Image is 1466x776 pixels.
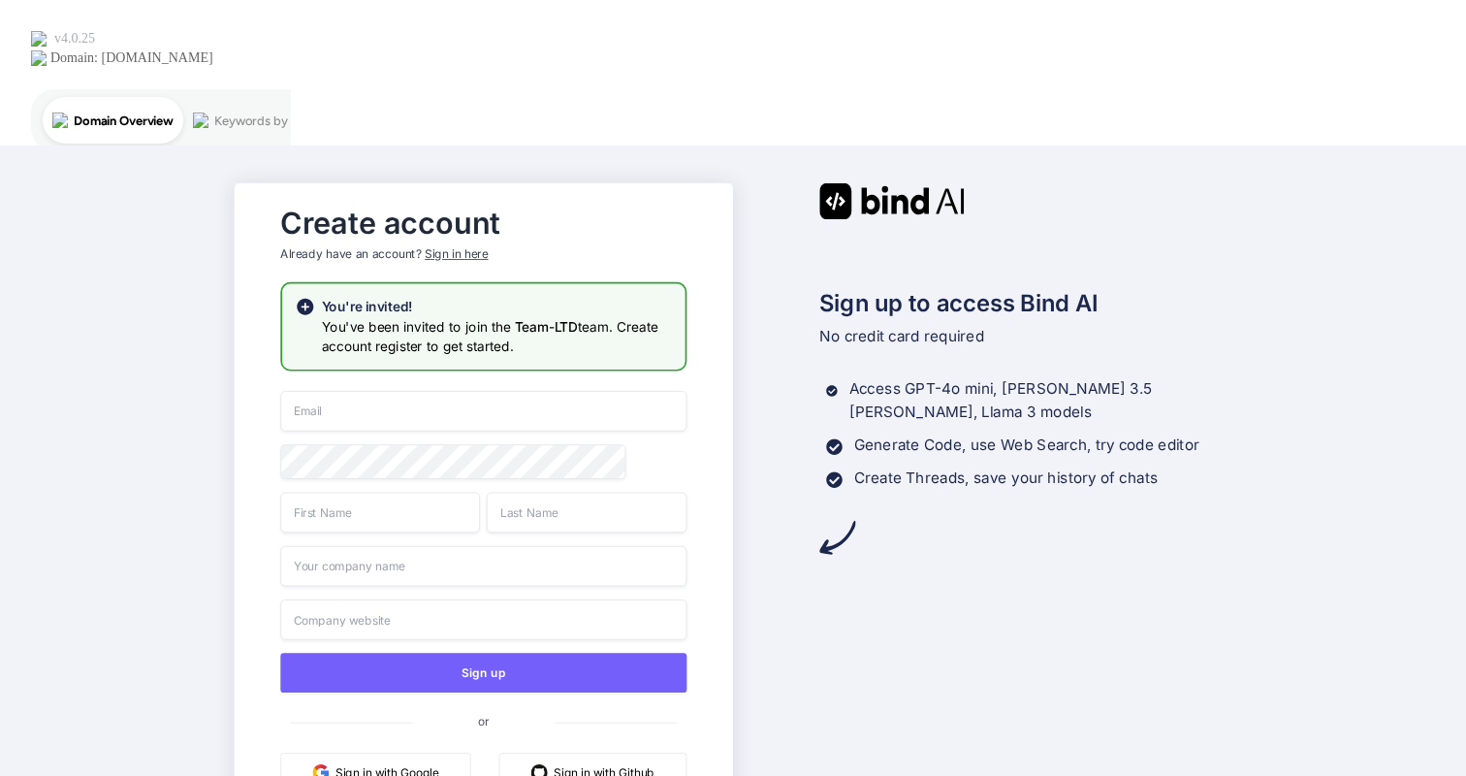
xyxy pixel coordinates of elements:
span: Team-LTD [515,318,578,335]
h2: You're invited! [322,297,672,316]
div: Keywords by Traffic [214,114,327,127]
input: Your company name [281,545,687,586]
input: Email [281,391,687,432]
img: logo_orange.svg [31,31,47,47]
img: tab_keywords_by_traffic_grey.svg [193,113,208,128]
div: Sign in here [425,245,488,262]
p: Create Threads, save your history of chats [854,467,1159,490]
h2: Sign up to access Bind AI [819,285,1231,320]
p: Already have an account? [281,245,687,262]
input: Company website [281,598,687,639]
button: Sign up [281,653,687,693]
span: or [412,700,555,741]
div: v 4.0.25 [54,31,95,47]
p: Access GPT-4o mini, [PERSON_NAME] 3.5 [PERSON_NAME], Llama 3 models [849,377,1231,424]
div: Domain: [DOMAIN_NAME] [50,50,213,66]
img: arrow [819,519,855,555]
img: website_grey.svg [31,50,47,66]
input: First Name [281,492,481,533]
img: Bind AI logo [819,182,965,218]
img: tab_domain_overview_orange.svg [52,113,68,128]
h3: You've been invited to join the team. Create account register to get started. [322,316,672,356]
input: Last Name [487,492,686,533]
div: Domain Overview [74,114,174,127]
h2: Create account [281,210,687,236]
p: No credit card required [819,325,1231,348]
p: Generate Code, use Web Search, try code editor [854,434,1199,457]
